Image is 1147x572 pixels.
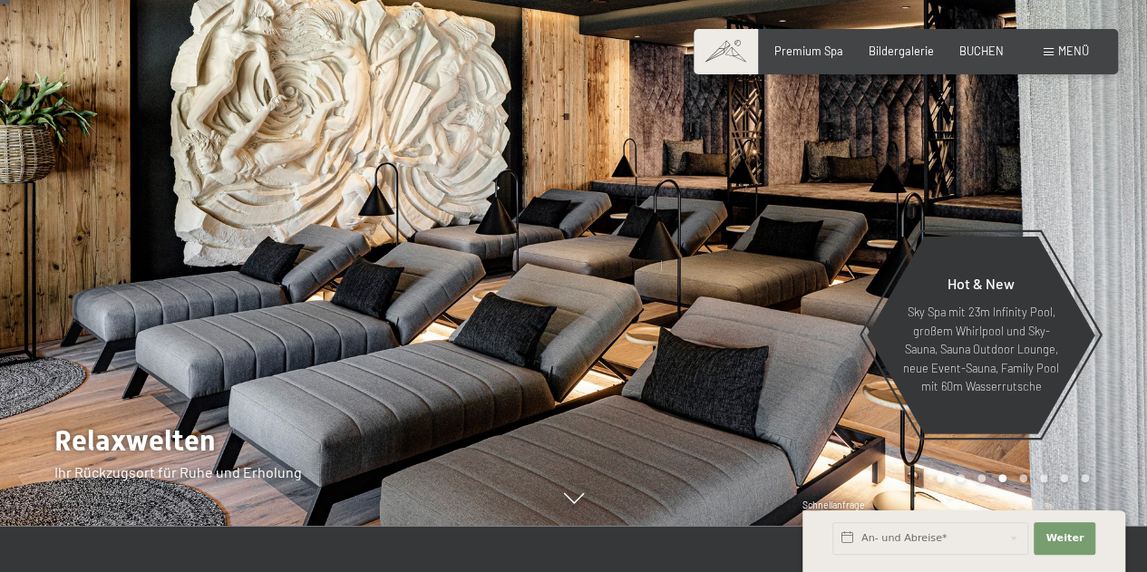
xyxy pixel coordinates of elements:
[869,44,934,58] a: Bildergalerie
[774,44,843,58] a: Premium Spa
[1058,44,1089,58] span: Menü
[1081,474,1089,482] div: Carousel Page 8
[1019,474,1027,482] div: Carousel Page 5
[1045,531,1084,546] span: Weiter
[937,474,945,482] div: Carousel Page 1
[948,275,1015,292] span: Hot & New
[1060,474,1068,482] div: Carousel Page 7
[866,236,1096,435] a: Hot & New Sky Spa mit 23m Infinity Pool, großem Whirlpool und Sky-Sauna, Sauna Outdoor Lounge, ne...
[1040,474,1048,482] div: Carousel Page 6
[802,499,865,510] span: Schnellanfrage
[902,303,1060,395] p: Sky Spa mit 23m Infinity Pool, großem Whirlpool und Sky-Sauna, Sauna Outdoor Lounge, neue Event-S...
[1034,522,1095,555] button: Weiter
[998,474,1006,482] div: Carousel Page 4 (Current Slide)
[957,474,965,482] div: Carousel Page 2
[977,474,986,482] div: Carousel Page 3
[959,44,1004,58] a: BUCHEN
[930,474,1089,482] div: Carousel Pagination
